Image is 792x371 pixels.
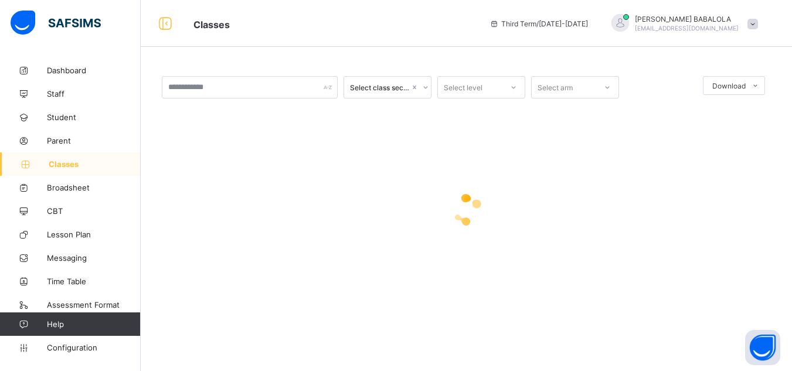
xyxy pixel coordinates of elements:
span: Messaging [47,253,141,263]
span: Time Table [47,277,141,286]
span: CBT [47,206,141,216]
span: Broadsheet [47,183,141,192]
button: Open asap [745,330,780,365]
span: Staff [47,89,141,98]
span: Parent [47,136,141,145]
span: [PERSON_NAME] BABALOLA [635,15,739,23]
span: Download [712,81,746,90]
span: Classes [49,159,141,169]
span: Help [47,319,140,329]
div: Select arm [538,76,573,98]
span: Student [47,113,141,122]
div: Select level [444,76,482,98]
img: safsims [11,11,101,35]
span: Configuration [47,343,140,352]
span: [EMAIL_ADDRESS][DOMAIN_NAME] [635,25,739,32]
span: Assessment Format [47,300,141,309]
div: DANIELBABALOLA [600,14,764,33]
span: Lesson Plan [47,230,141,239]
span: Classes [193,19,230,30]
span: session/term information [490,19,588,28]
div: Select class section [350,83,410,92]
span: Dashboard [47,66,141,75]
